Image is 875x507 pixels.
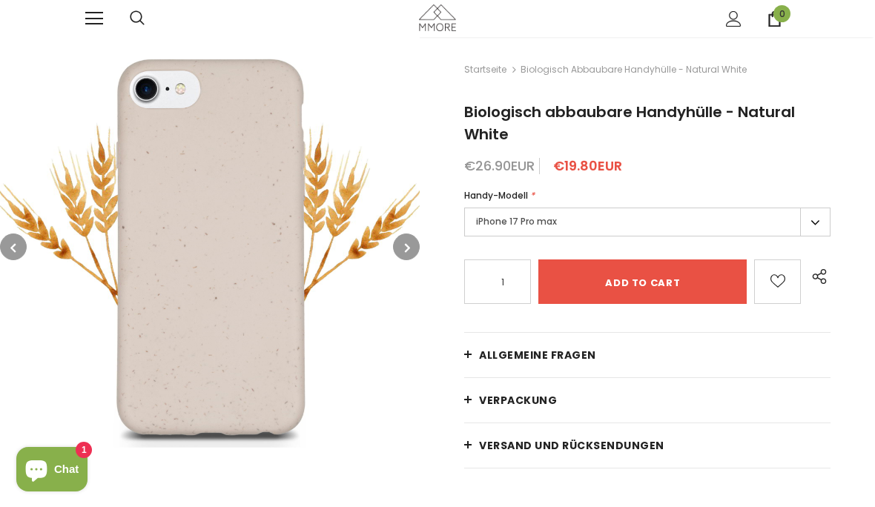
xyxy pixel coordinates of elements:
[464,378,831,422] a: VERPACKUNG
[773,5,790,22] span: 0
[419,4,456,30] img: MMORE Cases
[464,423,831,468] a: Versand und Rücksendungen
[521,61,747,79] span: Biologisch abbaubare Handyhülle - Natural White
[479,348,596,362] span: Allgemeine Fragen
[464,208,831,236] label: iPhone 17 Pro max
[553,156,622,175] span: €19.80EUR
[479,393,557,408] span: VERPACKUNG
[464,102,795,145] span: Biologisch abbaubare Handyhülle - Natural White
[464,189,528,202] span: Handy-Modell
[12,447,92,495] inbox-online-store-chat: Shopify online store chat
[538,259,747,304] input: Add to cart
[464,61,506,79] a: Startseite
[767,11,782,27] a: 0
[464,333,831,377] a: Allgemeine Fragen
[464,156,535,175] span: €26.90EUR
